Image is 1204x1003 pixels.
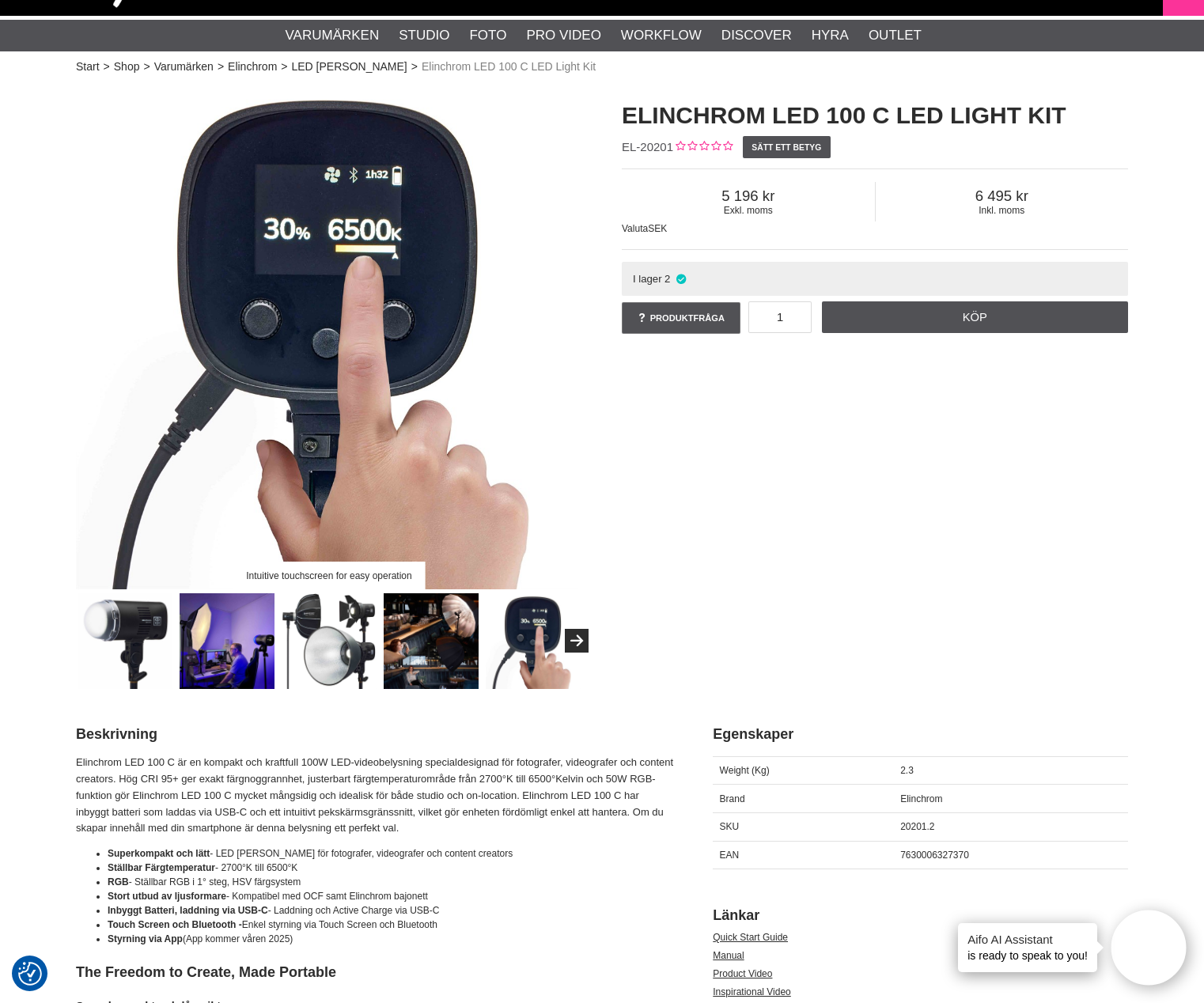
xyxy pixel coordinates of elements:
[876,205,1129,216] span: Inkl. moms
[76,963,673,982] h2: The Freedom to Create, Made Portable
[713,950,744,961] a: Manual
[967,931,1088,948] h4: Aifo AI Assistant
[108,905,268,916] strong: Inbyggt Batteri, laddning via USB-C
[108,862,215,873] strong: Ställbar Färgtemperatur
[621,25,702,46] a: Workflow
[228,59,277,75] a: Elinchrom
[108,919,242,930] strong: Touch Screen och Bluetooth -
[526,25,600,46] a: Pro Video
[18,959,42,988] button: Samtyckesinställningar
[900,850,969,861] span: 7630006327370
[648,223,667,234] span: SEK
[812,25,849,46] a: Hyra
[622,205,875,216] span: Exkl. moms
[622,140,673,153] span: EL-20201
[664,273,670,285] span: 2
[218,59,224,75] span: >
[108,891,226,902] strong: Stort utbud av ljusformare
[713,968,772,979] a: Product Video
[720,793,745,804] span: Brand
[713,932,788,943] a: Quick Start Guide
[399,25,449,46] a: Studio
[108,933,183,944] strong: Styrning via App
[104,59,110,75] span: >
[900,793,942,804] span: Elinchrom
[76,725,673,744] h2: Beskrivning
[622,187,875,205] span: 5 196
[422,59,596,75] span: Elinchrom LED 100 C LED Light Kit
[108,861,673,875] li: - 2700°K till 6500°K
[76,83,582,589] img: Elinchrom LED 100 C LED Light Kit
[622,302,740,334] a: Produktfråga
[233,562,426,589] div: Intuitive touchscreen for easy operation
[180,593,275,689] img: For photographers, video & content creators
[286,25,380,46] a: Varumärken
[565,629,589,653] button: Next
[108,889,673,903] li: - Kompatibel med OCF samt Elinchrom bajonett
[720,821,740,832] span: SKU
[108,875,673,889] li: - Ställbar RGB i 1° steg, HSV färgsystem
[469,25,506,46] a: Foto
[869,25,922,46] a: Outlet
[108,932,673,946] li: (App kommer våren 2025)
[720,765,770,776] span: Weight (Kg)
[76,83,582,589] a: Intuitive touchscreen for easy operation
[720,850,740,861] span: EAN
[76,59,100,75] a: Start
[822,301,1129,333] a: Köp
[633,273,662,285] span: I lager
[108,848,210,859] strong: Superkompakt och lätt
[674,273,687,285] i: I lager
[154,59,214,75] a: Varumärken
[114,59,140,75] a: Shop
[108,918,673,932] li: Enkel styrning via Touch Screen och Bluetooth
[292,59,407,75] a: LED [PERSON_NAME]
[900,821,934,832] span: 20201.2
[76,755,673,837] p: Elinchrom LED 100 C är en kompakt och kraftfull 100W LED-videobelysning specialdesignad för fotog...
[622,99,1128,132] h1: Elinchrom LED 100 C LED Light Kit
[78,593,173,689] img: Elinchrom LED 100 C LED Light Kit
[281,59,287,75] span: >
[622,223,648,234] span: Valuta
[876,187,1129,205] span: 6 495
[143,59,150,75] span: >
[900,765,914,776] span: 2.3
[384,593,479,689] img: Portable design, ideal for on-location
[713,725,1128,744] h2: Egenskaper
[108,876,129,888] strong: RGB
[108,846,673,861] li: - LED [PERSON_NAME] för fotografer, videografer och content creators
[713,906,1128,925] h2: Länkar
[713,986,791,997] a: Inspirational Video
[721,25,792,46] a: Discover
[673,139,733,156] div: Kundbetyg: 0
[411,59,418,75] span: >
[486,593,581,689] img: Intuitive touchscreen for easy operation
[18,962,42,986] img: Revisit consent button
[108,903,673,918] li: - Laddning och Active Charge via USB-C
[743,136,831,158] a: Sätt ett betyg
[282,593,377,689] img: Versatile Compatibility with Light Shapers
[958,923,1097,972] div: is ready to speak to you!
